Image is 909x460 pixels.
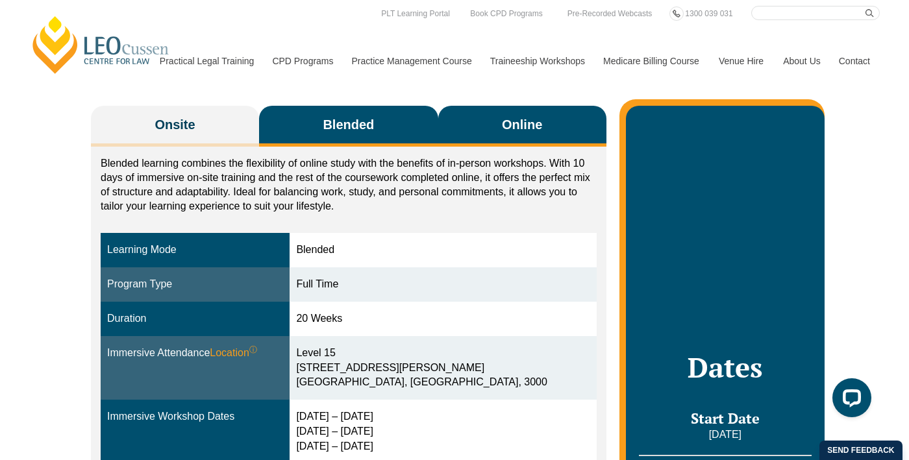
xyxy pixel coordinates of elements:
[564,6,656,21] a: Pre-Recorded Webcasts
[249,345,257,354] sup: ⓘ
[480,33,593,89] a: Traineeship Workshops
[467,6,545,21] a: Book CPD Programs
[107,346,283,361] div: Immersive Attendance
[262,33,342,89] a: CPD Programs
[342,33,480,89] a: Practice Management Course
[639,428,812,442] p: [DATE]
[296,243,590,258] div: Blended
[502,115,542,134] span: Online
[296,311,590,326] div: 20 Weeks
[773,33,829,89] a: About Us
[150,33,263,89] a: Practical Legal Training
[296,409,590,454] div: [DATE] – [DATE] [DATE] – [DATE] [DATE] – [DATE]
[101,156,597,213] p: Blended learning combines the flexibility of online study with the benefits of in-person workshop...
[639,351,812,383] h2: Dates
[155,115,195,134] span: Onsite
[107,409,283,424] div: Immersive Workshop Dates
[296,277,590,292] div: Full Time
[323,115,374,134] span: Blended
[107,311,283,326] div: Duration
[709,33,773,89] a: Venue Hire
[210,346,257,361] span: Location
[682,6,736,21] a: 1300 039 031
[378,6,453,21] a: PLT Learning Portal
[107,277,283,292] div: Program Type
[107,243,283,258] div: Learning Mode
[691,409,760,428] span: Start Date
[593,33,709,89] a: Medicare Billing Course
[822,373,877,428] iframe: LiveChat chat widget
[685,9,732,18] span: 1300 039 031
[29,14,173,75] a: [PERSON_NAME] Centre for Law
[296,346,590,391] div: Level 15 [STREET_ADDRESS][PERSON_NAME] [GEOGRAPHIC_DATA], [GEOGRAPHIC_DATA], 3000
[829,33,880,89] a: Contact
